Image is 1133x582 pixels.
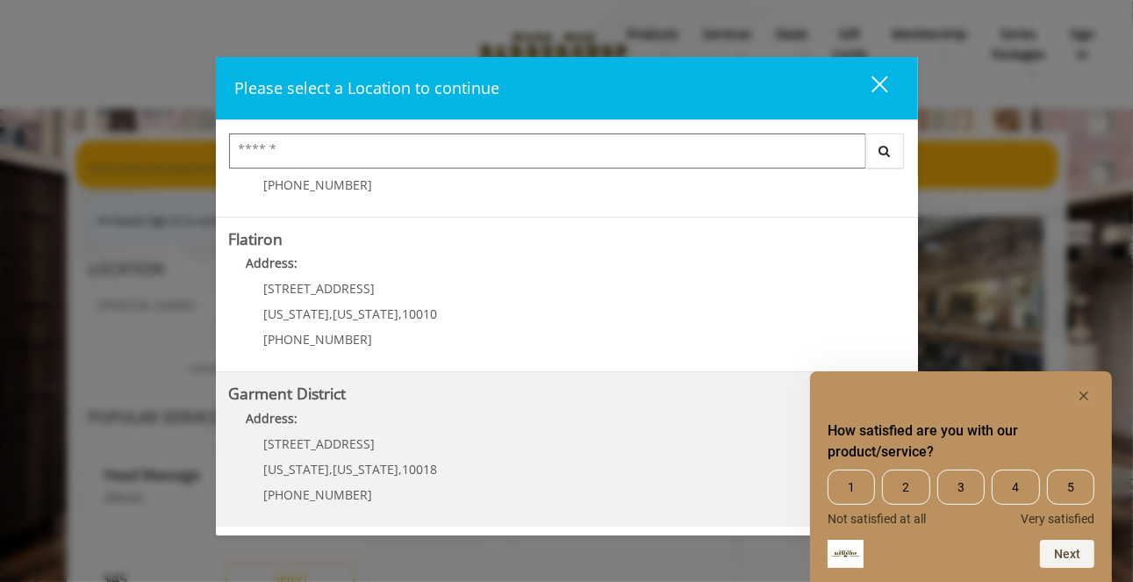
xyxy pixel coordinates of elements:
h2: How satisfied are you with our product/service? Select an option from 1 to 5, with 1 being Not sa... [828,420,1094,463]
span: 3 [937,470,985,505]
div: How satisfied are you with our product/service? Select an option from 1 to 5, with 1 being Not sa... [828,385,1094,568]
button: Next question [1040,540,1094,568]
i: Search button [875,145,895,157]
span: [US_STATE] [333,461,399,478]
b: Flatiron [229,228,283,249]
span: [US_STATE] [264,305,330,322]
span: , [399,305,403,322]
button: Hide survey [1073,385,1094,406]
div: How satisfied are you with our product/service? Select an option from 1 to 5, with 1 being Not sa... [828,470,1094,526]
span: [PHONE_NUMBER] [264,331,373,348]
span: Very satisfied [1021,512,1094,526]
span: 5 [1047,470,1094,505]
span: [STREET_ADDRESS] [264,435,376,452]
div: Center Select [229,133,905,177]
span: , [330,461,333,478]
b: Address: [247,255,298,271]
b: Garment District [229,383,347,404]
span: 10010 [403,305,438,322]
span: 10018 [403,461,438,478]
b: Address: [247,410,298,427]
div: close dialog [851,75,886,101]
span: [STREET_ADDRESS] [264,280,376,297]
input: Search Center [229,133,866,169]
span: 2 [882,470,929,505]
span: [US_STATE] [264,461,330,478]
span: 4 [992,470,1039,505]
span: , [330,305,333,322]
span: 1 [828,470,875,505]
button: close dialog [839,70,899,106]
span: [US_STATE] [333,305,399,322]
span: Please select a Location to continue [235,77,500,98]
span: , [399,461,403,478]
span: [PHONE_NUMBER] [264,486,373,503]
span: [PHONE_NUMBER] [264,176,373,193]
span: Not satisfied at all [828,512,926,526]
